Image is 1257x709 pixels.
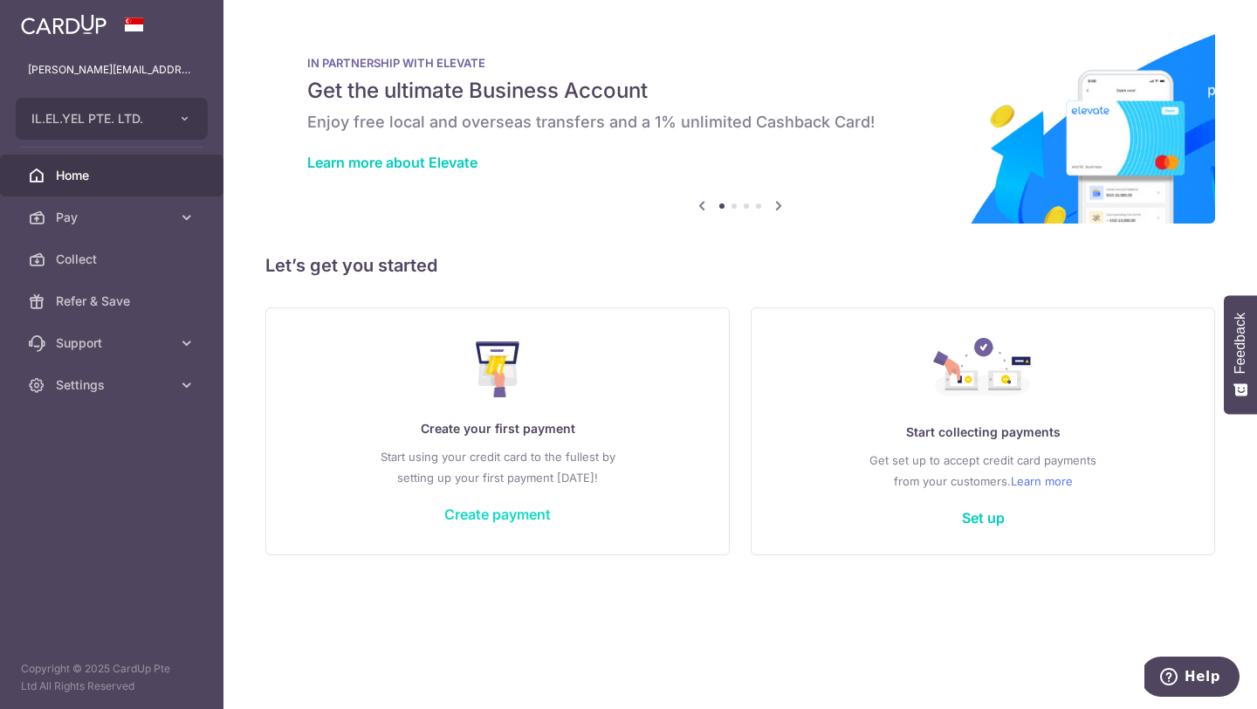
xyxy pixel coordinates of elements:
p: IN PARTNERSHIP WITH ELEVATE [307,56,1173,70]
span: Home [56,167,171,184]
span: Pay [56,209,171,226]
span: Refer & Save [56,293,171,310]
button: Feedback - Show survey [1224,295,1257,414]
span: Collect [56,251,171,268]
a: Create payment [444,506,551,523]
a: Learn more about Elevate [307,154,477,171]
span: Settings [56,376,171,394]
p: Get set up to accept credit card payments from your customers. [786,450,1179,492]
a: Learn more [1011,471,1073,492]
h5: Get the ultimate Business Account [307,77,1173,105]
h6: Enjoy free local and overseas transfers and a 1% unlimited Cashback Card! [307,112,1173,133]
img: CardUp [21,14,106,35]
iframe: Opens a widget where you can find more information [1144,657,1240,700]
img: Collect Payment [933,338,1033,401]
span: Support [56,334,171,352]
a: Set up [962,509,1005,527]
p: Start collecting payments [786,422,1179,443]
button: IL.EL.YEL PTE. LTD. [16,98,208,140]
img: Make Payment [476,341,520,397]
img: Renovation banner [265,28,1215,224]
p: [PERSON_NAME][EMAIL_ADDRESS][DOMAIN_NAME] [28,61,196,79]
p: Create your first payment [301,418,694,439]
span: IL.EL.YEL PTE. LTD. [31,110,161,127]
p: Start using your credit card to the fullest by setting up your first payment [DATE]! [301,446,694,488]
h5: Let’s get you started [265,251,1215,279]
span: Feedback [1233,313,1248,374]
